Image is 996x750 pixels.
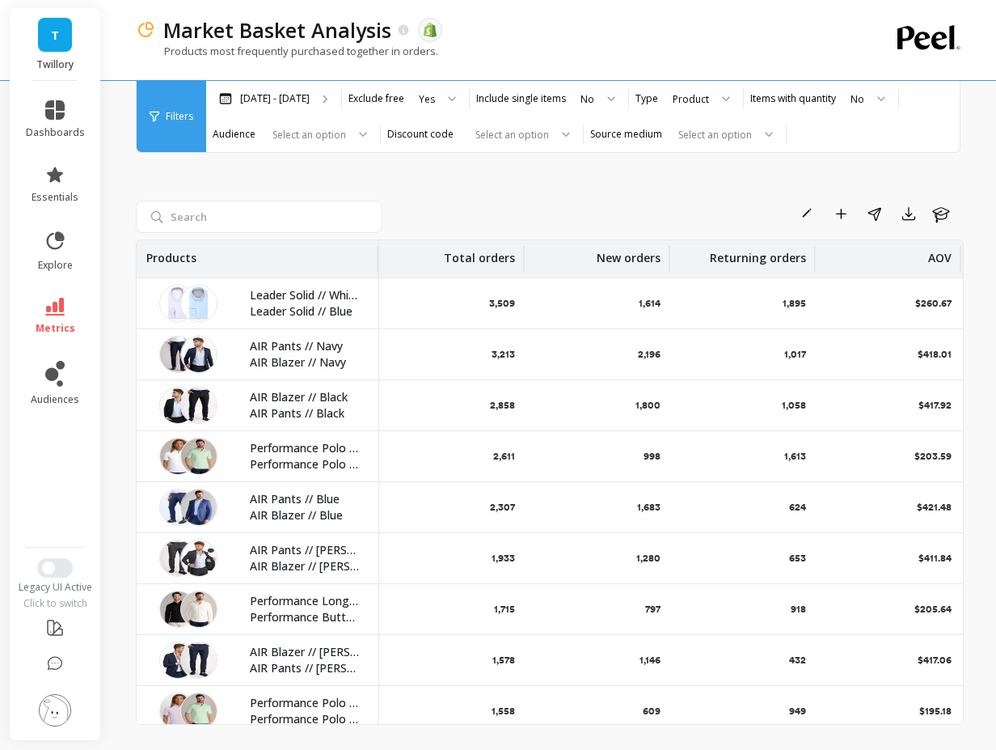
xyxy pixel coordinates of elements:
[136,20,155,40] img: header icon
[918,348,952,361] p: $418.01
[240,92,310,105] p: [DATE] - [DATE]
[180,336,217,373] img: airnavy_BZR031_M_0b9708eb-d5b5-4932-b3dd-2a1202dd7dc2.png
[250,644,359,660] p: AIR Blazer // [PERSON_NAME]
[136,44,438,58] p: Products most frequently purchased together in orders.
[784,348,806,361] p: 1,017
[159,642,196,679] img: airnavymelange_BZR038_M_80929a2a-d785-4e99-994e-b71dd6c0a208.png
[250,660,359,676] p: AIR Pants // [PERSON_NAME]
[250,609,359,625] p: Performance Button Down Polo
[348,92,404,105] label: Exclude free
[918,654,952,667] p: $417.06
[789,501,806,514] p: 624
[489,297,515,310] p: 3,509
[250,303,359,320] p: Leader Solid // Blue
[476,92,566,105] label: Include single items
[919,705,952,718] p: $195.18
[490,399,515,412] p: 2,858
[250,507,359,523] p: AIR Blazer // Blue
[914,450,952,463] p: $203.59
[51,26,59,44] span: T
[918,552,952,565] p: $411.84
[159,540,196,577] img: aircharcoalmelange_PCP027_M.png
[159,438,196,475] img: whitecontrast_AEP006T_M_BG.jpg
[789,705,806,718] p: 949
[789,654,806,667] p: 432
[423,23,437,37] img: api.shopify.svg
[493,450,515,463] p: 2,611
[419,91,435,107] div: Yes
[180,489,217,526] img: blue_BZR042_M_2025.png
[159,693,196,730] img: sunsetstripe_AEP029_M_e4c9eca6-dbef-4117-937a-b9611287ef09.png
[782,399,806,412] p: 1,058
[36,322,75,335] span: metrics
[250,711,359,727] p: Performance Polo | Solids
[580,91,594,107] div: No
[914,603,952,616] p: $205.64
[250,354,359,371] p: AIR Blazer // Navy
[180,438,217,475] img: pastel_green_AEP054_M_3bec9f86-d327-4350-9927-de87a73f7064.png
[163,16,391,44] p: Market Basket Analysis
[159,285,196,322] img: TFW17MPF006-F.jpg
[750,92,836,105] label: Items with quantity
[10,597,101,610] div: Click to switch
[635,92,658,105] label: Type
[26,58,85,71] p: Twillory
[250,440,359,456] p: Performance Polo - Contrasts
[639,654,660,667] p: 1,146
[180,387,217,424] img: airblack_PCP026_M_8dab1202-c09e-4493-803a-06e296c74905.png
[250,558,359,574] p: AIR Blazer // [PERSON_NAME]
[643,705,660,718] p: 609
[250,456,359,472] p: Performance Polo | Solids
[250,287,359,303] p: Leader Solid // White
[146,240,196,266] p: Products
[10,581,101,594] div: Legacy UI Active
[26,126,85,139] span: dashboards
[180,693,217,730] img: pastel_green_AEP054_M_3bec9f86-d327-4350-9927-de87a73f7064.png
[597,240,660,266] p: New orders
[159,336,196,373] img: navy_PCP019_M_2025.png
[644,450,660,463] p: 998
[159,591,196,628] img: black_ALP001_M_2025.png
[492,552,515,565] p: 1,933
[645,603,660,616] p: 797
[673,91,709,107] div: Product
[180,642,217,679] img: airnavymelange_PCP028_M.png
[250,405,359,422] p: AIR Pants // Black
[928,240,952,266] p: AOV
[492,654,515,667] p: 1,578
[31,393,79,406] span: audiences
[638,348,660,361] p: 2,196
[444,240,515,266] p: Total orders
[250,338,359,354] p: AIR Pants // Navy
[180,540,217,577] img: aircharcoalmelange_BZR034_M.png
[791,603,806,616] p: 918
[789,552,806,565] p: 653
[637,501,660,514] p: 1,683
[850,91,864,107] div: No
[250,389,359,405] p: AIR Blazer // Black
[492,705,515,718] p: 1,558
[639,297,660,310] p: 1,614
[636,552,660,565] p: 1,280
[250,593,359,609] p: Performance Long Sleeve Polo
[180,591,217,628] img: bone_AES029_M_fb9b26d7-f4a4-4797-9bd6-5e85d65bd3ff.png
[490,501,515,514] p: 2,307
[635,399,660,412] p: 1,800
[136,201,382,233] input: Search
[250,542,359,558] p: AIR Pants // [PERSON_NAME]
[783,297,806,310] p: 1,895
[710,240,806,266] p: Returning orders
[39,694,71,727] img: profile picture
[32,191,78,204] span: essentials
[250,491,359,507] p: AIR Pants // Blue
[37,558,73,578] button: Switch to New UI
[159,387,196,424] img: airblack_BZR033_M_38721622-abf7-4e32-8408-03fed498e93e.png
[166,110,193,123] span: Filters
[917,501,952,514] p: $421.48
[784,450,806,463] p: 1,613
[492,348,515,361] p: 3,213
[159,489,196,526] img: PCP006_F2_9a4bf2f3-deb9-4722-9cba-b9221ac4c1fd.png
[180,285,217,322] img: TSS18MPF015-F.jpg
[250,695,359,711] p: Performance Polo | Patterns
[918,399,952,412] p: $417.92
